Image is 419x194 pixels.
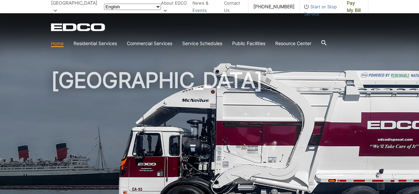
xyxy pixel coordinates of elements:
[127,40,172,47] a: Commercial Services
[232,40,265,47] a: Public Facilities
[74,40,117,47] a: Residential Services
[51,23,106,31] a: EDCD logo. Return to the homepage.
[104,4,161,10] select: Select a language
[275,40,311,47] a: Resource Center
[182,40,222,47] a: Service Schedules
[51,40,64,47] a: Home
